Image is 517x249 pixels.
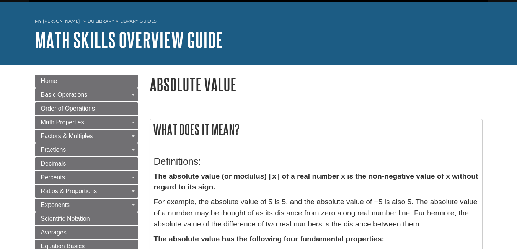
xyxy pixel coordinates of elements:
a: Math Skills Overview Guide [35,28,223,52]
span: Math Properties [41,119,84,125]
nav: breadcrumb [35,16,483,28]
p: For example, the absolute value of 5 is 5, and the absolute value of −5 is also 5. The absolute v... [154,197,478,229]
span: Factors & Multiples [41,133,93,139]
span: Order of Operations [41,105,95,112]
a: Fractions [35,143,138,156]
span: Exponents [41,202,70,208]
a: My [PERSON_NAME] [35,18,80,24]
a: Basic Operations [35,88,138,101]
a: Exponents [35,199,138,212]
strong: The absolute value (or modulus) | x | of a real number x is the non-negative value of x without r... [154,172,478,191]
a: Decimals [35,157,138,170]
span: Fractions [41,146,66,153]
a: Home [35,75,138,88]
span: Ratios & Proportions [41,188,97,194]
a: Percents [35,171,138,184]
a: Library Guides [120,18,157,24]
a: Math Properties [35,116,138,129]
span: Basic Operations [41,91,88,98]
a: Factors & Multiples [35,130,138,143]
span: Percents [41,174,65,181]
h2: What does it mean? [150,119,482,140]
a: Ratios & Proportions [35,185,138,198]
span: Averages [41,229,67,236]
h1: Absolute Value [150,75,483,94]
a: DU Library [88,18,114,24]
a: Order of Operations [35,102,138,115]
span: Home [41,78,57,84]
h3: Definitions: [154,156,478,167]
span: Scientific Notation [41,215,90,222]
span: Decimals [41,160,66,167]
strong: The absolute value has the following four fundamental properties: [154,235,384,243]
a: Averages [35,226,138,239]
a: Scientific Notation [35,212,138,225]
